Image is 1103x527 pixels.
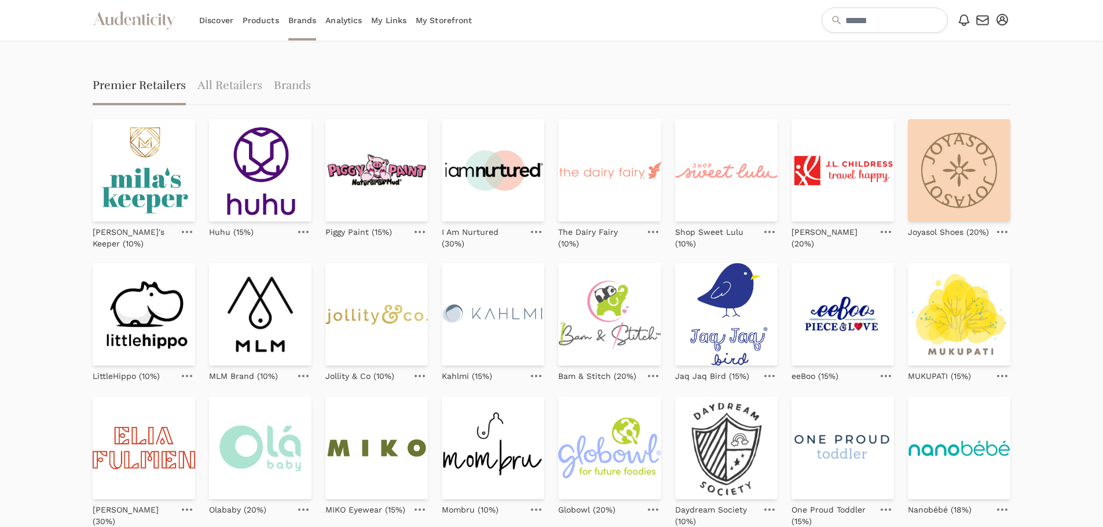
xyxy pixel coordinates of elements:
[908,397,1010,499] img: Nanobebe-Brand-_-Logos-2020_7ad2479a-9866-4b85-91e1-7ca2e57b8844.png
[908,263,1010,366] img: Logo_SHOP_512_x_512_px.png
[675,119,778,222] img: logo_2x.png
[209,504,266,515] p: Olababy (20%)
[93,226,174,249] p: [PERSON_NAME]'s Keeper (10%)
[675,366,749,382] a: Jaq Jaq Bird (15%)
[675,226,757,249] p: Shop Sweet Lulu (10%)
[442,504,499,515] p: Mombru (10%)
[325,397,428,499] img: Miko_Primary_Green.png
[908,119,1010,222] img: da055878049b6d7dee11e1452f94f521.jpg
[558,263,661,366] img: Logo-FullTM-500x_17f65d78-1daf-4442-9980-f61d2c2d6980.png
[558,226,640,249] p: The Dairy Fairy (10%)
[442,263,544,366] img: logo_website-2-04_510x.png
[93,397,195,499] img: 6347814845aea555ebaf772d_EliaFulmen-Logo-Stacked.png
[93,499,174,527] a: [PERSON_NAME] (30%)
[791,119,894,222] img: jlchildress-logo-stacked_260x.png
[442,397,544,499] img: Mombru_Logo_1.png
[675,263,778,366] img: jaqjaq-logo.png
[791,504,873,527] p: One Proud Toddler (15%)
[558,504,615,515] p: Globowl (20%)
[325,370,394,382] p: Jollity & Co (10%)
[209,499,266,515] a: Olababy (20%)
[558,370,636,382] p: Bam & Stitch (20%)
[209,226,254,238] p: Huhu (15%)
[93,504,174,527] p: [PERSON_NAME] (30%)
[558,499,615,515] a: Globowl (20%)
[209,370,278,382] p: MLM Brand (10%)
[791,397,894,499] img: One_Proud_Toddler_Logo_360x.png
[791,499,873,527] a: One Proud Toddler (15%)
[558,366,636,382] a: Bam & Stitch (20%)
[442,499,499,515] a: Mombru (10%)
[791,222,873,249] a: [PERSON_NAME] (20%)
[93,366,160,382] a: LittleHippo (10%)
[908,226,989,238] p: Joyasol Shoes (20%)
[675,499,757,527] a: Daydream Society (10%)
[274,68,311,105] a: Brands
[209,263,312,366] img: Logo_BLACK_MLM_RGB_400x.png
[209,397,312,499] img: Olababy_logo_color_RGB_2021m_f7c64e35-e419-49f9-8a0c-ed2863d41459_1600x.jpg
[209,119,312,222] img: HuHu_Logo_Outlined_Stacked_Purple_d3e0ee55-ed66-4583-b299-27a3fd9dc6fc.png
[908,366,971,382] a: MUKUPATI (15%)
[558,119,661,222] img: tdf_sig_coral_cmyk_with_tag_rm_316_1635271346__80152_6_-_Edited.png
[558,222,640,249] a: The Dairy Fairy (10%)
[93,370,160,382] p: LittleHippo (10%)
[93,263,195,366] img: little-hippo-logo.png
[791,226,873,249] p: [PERSON_NAME] (20%)
[442,366,492,382] a: Kahlmi (15%)
[558,397,661,499] img: globowl-logo_primary-color-tagline.png
[675,397,778,499] img: logo-new-export.jpg
[93,222,174,249] a: [PERSON_NAME]'s Keeper (10%)
[442,119,544,222] img: NEW-LOGO_c9824973-8d00-4a6d-a79d-d2e93ec6dff5.png
[197,68,262,105] a: All Retailers
[908,499,972,515] a: Nanobébé (18%)
[675,370,749,382] p: Jaq Jaq Bird (15%)
[791,370,838,382] p: eeBoo (15%)
[325,504,405,515] p: MIKO Eyewear (15%)
[908,370,971,382] p: MUKUPATI (15%)
[675,222,757,249] a: Shop Sweet Lulu (10%)
[442,370,492,382] p: Kahlmi (15%)
[908,222,989,238] a: Joyasol Shoes (20%)
[325,366,394,382] a: Jollity & Co (10%)
[791,263,894,366] img: eeBoo-Piece-and-Love-1024-x-780.jpg
[791,366,838,382] a: eeBoo (15%)
[325,226,392,238] p: Piggy Paint (15%)
[325,499,405,515] a: MIKO Eyewear (15%)
[325,222,392,238] a: Piggy Paint (15%)
[908,504,972,515] p: Nanobébé (18%)
[209,366,278,382] a: MLM Brand (10%)
[93,119,195,222] img: milas-keeper-logo.png
[442,226,523,249] p: I Am Nurtured (30%)
[93,68,186,105] span: Premier Retailers
[442,222,523,249] a: I Am Nurtured (30%)
[325,263,428,366] img: logo_2x.png
[209,222,254,238] a: Huhu (15%)
[325,119,428,222] img: 632a14bdc9f20b467d0e7f56_download.png
[675,504,757,527] p: Daydream Society (10%)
